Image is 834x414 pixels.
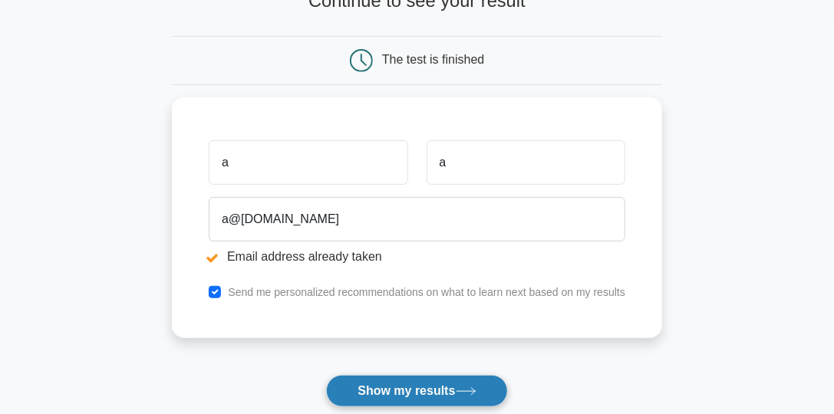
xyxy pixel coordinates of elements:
[209,197,625,242] input: Email
[209,248,625,266] li: Email address already taken
[382,53,484,66] div: The test is finished
[326,375,507,407] button: Show my results
[209,140,407,185] input: First name
[427,140,625,185] input: Last name
[228,286,625,298] label: Send me personalized recommendations on what to learn next based on my results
